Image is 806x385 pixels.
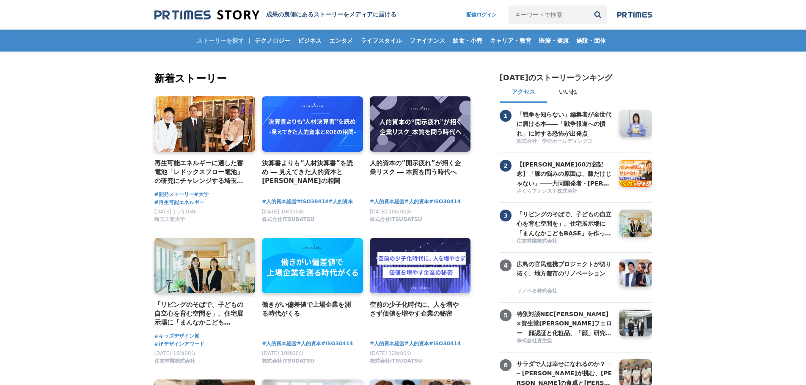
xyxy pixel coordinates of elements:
[406,30,448,52] a: ファイナンス
[154,218,185,224] a: 埼玉工業大学
[449,30,486,52] a: 飲食・小売
[154,340,204,348] a: #iFデザインアワード
[517,160,613,187] a: 【[PERSON_NAME]60万袋記念】「膝の悩みの原因は、膝だけじゃない」――共同開発者・[PERSON_NAME]先生と語る、"歩く力"を守る想い【共同開発者対談】
[429,340,461,348] a: #ISO30414
[294,30,325,52] a: ビジネス
[370,358,422,365] span: 株式会社ITSUDATSU
[154,9,396,21] a: 成果の裏側にあるストーリーをメディアに届ける 成果の裏側にあるストーリーをメディアに届ける
[154,71,473,86] h2: 新着ストーリー
[262,218,314,224] a: 株式会社ITSUDATSU
[517,110,613,137] a: 「戦争を知らない」編集者が全世代に届ける本――「戦争報道への慣れ」に対する恐怖が出発点
[500,73,613,83] h2: [DATE]のストーリーランキング
[321,340,353,348] a: #ISO30414
[154,350,196,356] span: [DATE] 10時00分
[406,37,448,44] span: ファイナンス
[262,300,356,319] h4: 働きがい偏差値で上場企業を測る時代がくる
[154,300,249,328] a: 「リビングのそばで、子どもの自立心を育む空間を」。住宅展示場に「まんなかこどもBASE」を作った２人の女性社員
[154,360,195,366] a: 住友林業株式会社
[429,198,461,206] a: #ISO30414
[262,350,304,356] span: [DATE] 10時00分
[194,191,209,199] a: #大学
[589,5,607,24] button: 検索
[154,216,185,223] span: 埼玉工業大学
[509,5,589,24] input: キーワードで検索
[487,37,535,44] span: キャリア・教育
[357,37,405,44] span: ライフスタイル
[517,188,578,195] span: さくらフォレスト株式会社
[517,160,613,188] h3: 【[PERSON_NAME]60万袋記念】「膝の悩みの原因は、膝だけじゃない」――共同開発者・[PERSON_NAME]先生と語る、"歩く力"を守る想い【共同開発者対談】
[154,158,249,186] a: 再生可能エネルギーに適した蓄電池「レドックスフロー電池」の研究にチャレンジする埼玉工業大学
[251,30,294,52] a: テクノロジー
[370,198,404,206] a: #人的資本経営
[404,198,429,206] span: #人的資本
[262,358,314,365] span: 株式会社ITSUDATSU
[297,340,321,348] a: #人的資本
[517,238,613,246] a: 住友林業株式会社
[262,216,314,223] span: 株式会社ITSUDATSU
[517,309,613,336] a: 特別対談NEC[PERSON_NAME]×資生堂[PERSON_NAME]フェロー 顔認証と化粧品、「顔」研究の世界の頂点から見える[PERSON_NAME] ～骨格や瞳、変化しない顔と たるみ...
[536,37,572,44] span: 医療・健康
[370,340,404,348] a: #人的資本経営
[500,359,512,371] span: 6
[517,138,613,146] a: 株式会社 学研ホールディングス
[500,83,547,103] button: アクセス
[517,188,613,196] a: さくらフォレスト株式会社
[404,340,429,348] a: #人的資本
[517,287,557,295] span: リノベる株式会社
[573,37,609,44] span: 施設・団体
[517,337,552,344] span: 株式会社資生堂
[370,218,422,224] a: 株式会社ITSUDATSU
[500,259,512,271] span: 4
[262,198,297,206] a: #人的資本経営
[154,358,195,365] span: 住友林業株式会社
[370,360,422,366] a: 株式会社ITSUDATSU
[517,210,613,237] a: 「リビングのそばで、子どもの自立心を育む空間を」。住宅展示場に「まんなかこどもBASE」を作った２人の女性社員
[262,360,314,366] a: 株式会社ITSUDATSU
[262,340,297,348] a: #人的資本経営
[154,9,259,21] img: 成果の裏側にあるストーリーをメディアに届ける
[370,300,464,319] a: 空前の少子化時代に、人を増やさず価値を増やす企業の秘密
[517,138,593,145] span: 株式会社 学研ホールディングス
[294,37,325,44] span: ビジネス
[370,216,422,223] span: 株式会社ITSUDATSU
[500,160,512,172] span: 2
[262,158,356,186] a: 決算書よりも“人材決算書”を読め ― 見えてきた人的資本と[PERSON_NAME]の相関
[500,210,512,221] span: 3
[357,30,405,52] a: ライフスタイル
[500,110,512,122] span: 1
[449,37,486,44] span: 飲食・小売
[573,30,609,52] a: 施設・団体
[326,37,356,44] span: エンタメ
[517,309,613,338] h3: 特別対談NEC[PERSON_NAME]×資生堂[PERSON_NAME]フェロー 顔認証と化粧品、「顔」研究の世界の頂点から見える[PERSON_NAME] ～骨格や瞳、変化しない顔と たるみ...
[154,332,199,340] a: #キッズデザイン賞
[517,259,613,279] h3: 広島の官民連携プロジェクトが切り拓く、地方都市のリノベーション
[154,209,196,215] span: [DATE] 11時10分
[517,110,613,138] h3: 「戦争を知らない」編集者が全世代に届ける本――「戦争報道への慣れ」に対する恐怖が出発点
[297,198,328,206] a: #ISO30414
[517,259,613,287] a: 広島の官民連携プロジェクトが切り拓く、地方都市のリノベーション
[487,30,535,52] a: キャリア・教育
[617,11,652,18] img: prtimes
[154,199,204,207] a: #再生可能エネルギー
[154,191,194,199] a: #開発ストーリー
[328,198,353,206] span: #人的資本
[370,209,412,215] span: [DATE] 10時00分
[251,37,294,44] span: テクノロジー
[370,350,412,356] span: [DATE] 12時00分
[547,83,589,103] button: いいね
